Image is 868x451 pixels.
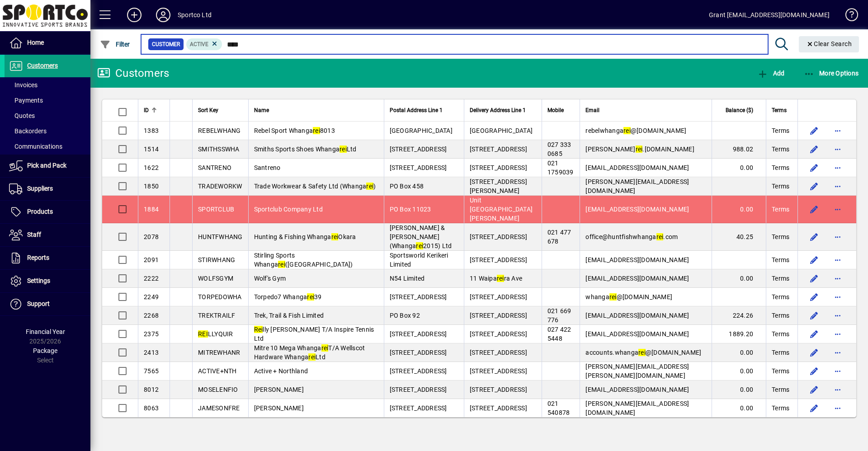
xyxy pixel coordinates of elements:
button: More options [830,142,845,156]
span: STIRWHANG [198,256,235,263]
span: Terms [772,105,787,115]
span: Terms [772,292,789,301]
button: Edit [807,364,821,378]
td: 0.00 [712,399,766,417]
em: rei [656,233,664,240]
td: 0.00 [712,343,766,362]
span: Clear Search [806,40,852,47]
button: More options [830,382,845,397]
span: 1622 [144,164,159,171]
span: 1514 [144,146,159,153]
td: 1889.20 [712,325,766,343]
button: Edit [807,308,821,323]
span: Terms [772,348,789,357]
span: Rebel Sport Whanga 8013 [254,127,335,134]
a: Pick and Pack [5,155,90,177]
a: Payments [5,93,90,108]
button: More options [830,345,845,360]
span: Suppliers [27,185,53,192]
span: [EMAIL_ADDRESS][DOMAIN_NAME] [585,164,689,171]
span: Mitre 10 Mega Whanga T/A Wellscot Hardware Whanga Ltd [254,344,365,361]
span: PO Box 458 [390,183,424,190]
span: [STREET_ADDRESS] [390,146,447,153]
em: rei [366,183,373,190]
button: More options [830,253,845,267]
span: office@huntfishwhanga .com [585,233,678,240]
span: Customer [152,40,180,49]
span: 027 422 5448 [547,326,571,342]
button: More options [830,290,845,304]
span: Terms [772,145,789,154]
em: rei [313,127,320,134]
span: [EMAIL_ADDRESS][DOMAIN_NAME] [585,386,689,393]
span: [PERSON_NAME] .[DOMAIN_NAME] [585,146,694,153]
span: Wolf's Gym [254,275,286,282]
em: rei [638,349,646,356]
span: [EMAIL_ADDRESS][DOMAIN_NAME] [585,206,689,213]
button: More options [830,271,845,286]
span: [STREET_ADDRESS] [390,293,447,301]
span: Smiths Sports Shoes Whanga Ltd [254,146,357,153]
span: 2375 [144,330,159,338]
span: Communications [9,143,62,150]
span: Terms [772,232,789,241]
button: Filter [98,36,132,52]
button: More options [830,160,845,175]
td: 0.00 [712,362,766,381]
td: 0.00 [712,381,766,399]
span: [STREET_ADDRESS] [470,349,527,356]
span: LLYQUIR [198,330,233,338]
span: ACTIVE+NTH [198,367,237,375]
button: Add [120,7,149,23]
span: Invoices [9,81,38,89]
button: More options [830,202,845,216]
span: Santreno [254,164,281,171]
a: Reports [5,247,90,269]
span: [STREET_ADDRESS] [470,330,527,338]
span: Terms [772,385,789,394]
button: More Options [802,65,861,81]
span: MOSELENFIO [198,386,238,393]
span: [STREET_ADDRESS][PERSON_NAME] [470,178,527,194]
span: Trade Workwear & Safety Ltd (Whanga ) [254,183,376,190]
span: JAMESONFRE [198,404,240,412]
span: Financial Year [26,328,65,335]
em: rei [278,261,285,268]
button: Edit [807,142,821,156]
span: Sportclub Company Ltd [254,206,323,213]
span: Terms [772,126,789,135]
button: More options [830,123,845,138]
button: Edit [807,327,821,341]
span: [PERSON_NAME] [254,404,304,412]
span: 2249 [144,293,159,301]
button: Edit [807,202,821,216]
span: SMITHSSWHA [198,146,240,153]
em: rei [416,242,423,249]
em: rei [308,353,316,361]
span: 1850 [144,183,159,190]
em: rei [623,127,631,134]
span: Add [757,70,784,77]
span: PO Box 11023 [390,206,431,213]
a: Invoices [5,77,90,93]
span: Customers [27,62,58,69]
span: Backorders [9,127,47,135]
span: [STREET_ADDRESS] [470,293,527,301]
span: Terms [772,329,789,338]
td: 0.00 [712,196,766,223]
span: More Options [804,70,859,77]
span: 021 1759039 [547,160,574,176]
span: [STREET_ADDRESS] [470,233,527,240]
div: Balance ($) [717,105,761,115]
div: Sportco Ltd [178,8,212,22]
span: Reports [27,254,49,261]
button: Edit [807,179,821,193]
td: 224.26 [712,306,766,325]
span: TORPEDOWHA [198,293,242,301]
span: 7565 [144,367,159,375]
em: rei [307,293,314,301]
span: MITREWHANR [198,349,241,356]
span: [STREET_ADDRESS] [470,312,527,319]
span: Delivery Address Line 1 [470,105,526,115]
span: Stirling Sports Whanga ([GEOGRAPHIC_DATA]) [254,252,353,268]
